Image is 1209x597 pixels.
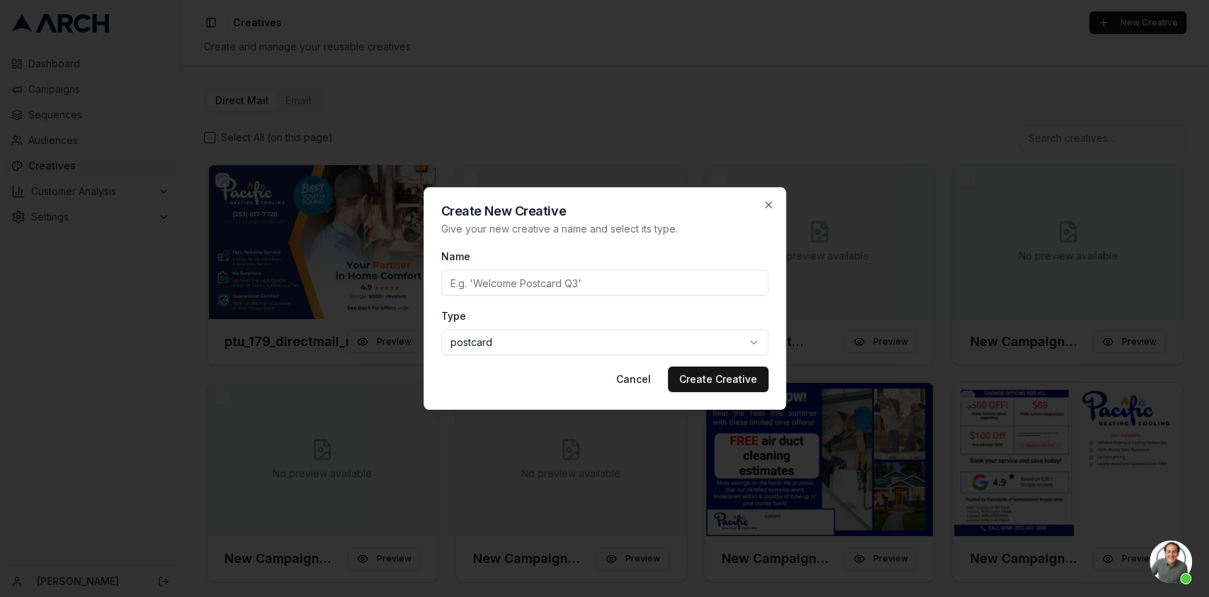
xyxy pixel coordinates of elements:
label: Type [441,310,466,322]
h2: Create New Creative [441,205,768,218]
input: E.g. 'Welcome Postcard Q3' [441,270,768,296]
p: Give your new creative a name and select its type. [441,222,768,236]
button: Cancel [605,367,662,392]
label: Name [441,250,470,262]
button: Create Creative [668,367,768,392]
